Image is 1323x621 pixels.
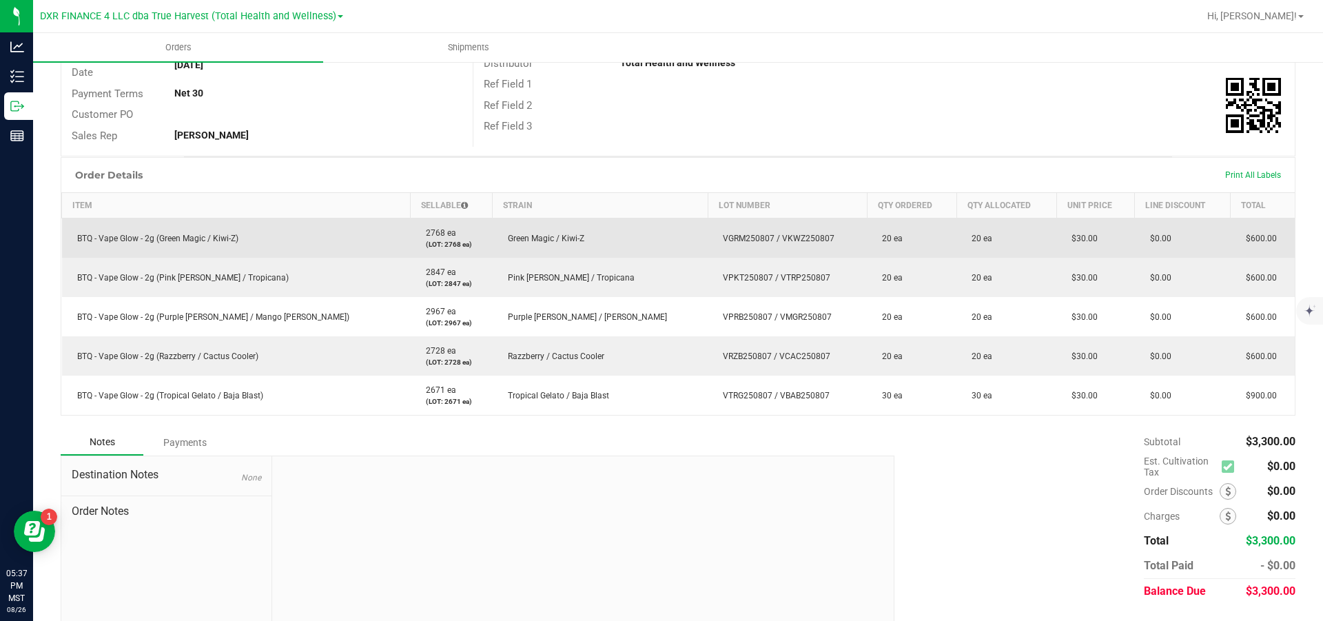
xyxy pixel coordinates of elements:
span: Green Magic / Kiwi-Z [501,234,584,243]
span: VGRM250807 / VKWZ250807 [716,234,834,243]
span: 30 ea [875,391,903,400]
p: 05:37 PM MST [6,567,27,604]
span: Razzberry / Cactus Cooler [501,352,604,361]
span: Distributor [484,57,533,70]
span: Subtotal [1144,436,1180,447]
th: Qty Ordered [867,193,956,218]
span: None [241,473,261,482]
strong: [PERSON_NAME] [174,130,249,141]
th: Unit Price [1056,193,1134,218]
span: $600.00 [1239,312,1277,322]
span: 20 ea [875,352,903,361]
p: (LOT: 2671 ea) [419,396,484,407]
span: 2847 ea [419,267,456,277]
span: Purple [PERSON_NAME] / [PERSON_NAME] [501,312,667,322]
h1: Order Details [75,170,143,181]
span: Total Paid [1144,559,1193,572]
span: BTQ - Vape Glow - 2g (Tropical Gelato / Baja Blast) [70,391,263,400]
div: Notes [61,429,143,456]
span: DXR FINANCE 4 LLC dba True Harvest (Total Health and Wellness) [40,10,336,22]
span: $3,300.00 [1246,584,1295,598]
iframe: Resource center [14,511,55,552]
span: $0.00 [1143,352,1171,361]
span: Payment Terms [72,88,143,100]
span: VPKT250807 / VTRP250807 [716,273,830,283]
a: Shipments [323,33,613,62]
span: 20 ea [875,273,903,283]
span: Total [1144,534,1169,547]
span: BTQ - Vape Glow - 2g (Green Magic / Kiwi-Z) [70,234,238,243]
span: 2728 ea [419,346,456,356]
inline-svg: Outbound [10,99,24,113]
span: $0.00 [1143,391,1171,400]
span: 20 ea [875,312,903,322]
span: Print All Labels [1225,170,1281,180]
th: Line Discount [1135,193,1231,218]
span: $3,300.00 [1246,534,1295,547]
span: $30.00 [1065,352,1098,361]
span: $900.00 [1239,391,1277,400]
span: Order Notes [72,503,261,520]
span: 20 ea [965,312,992,322]
inline-svg: Analytics [10,40,24,54]
span: $0.00 [1267,485,1295,498]
span: $30.00 [1065,391,1098,400]
span: $30.00 [1065,312,1098,322]
span: Customer PO [72,108,133,121]
span: Shipments [429,41,508,54]
span: BTQ - Vape Glow - 2g (Razzberry / Cactus Cooler) [70,352,258,361]
span: Ref Field 2 [484,99,532,112]
span: Balance Due [1144,584,1206,598]
span: Ref Field 1 [484,78,532,90]
th: Lot Number [708,193,867,218]
inline-svg: Reports [10,129,24,143]
span: $0.00 [1267,509,1295,522]
p: (LOT: 2967 ea) [419,318,484,328]
span: Order Discounts [1144,486,1220,497]
div: Payments [143,430,226,455]
span: Charges [1144,511,1220,522]
span: VRZB250807 / VCAC250807 [716,352,830,361]
span: VPRB250807 / VMGR250807 [716,312,832,322]
span: BTQ - Vape Glow - 2g (Pink [PERSON_NAME] / Tropicana) [70,273,289,283]
span: $600.00 [1239,352,1277,361]
p: (LOT: 2768 ea) [419,239,484,250]
inline-svg: Inventory [10,70,24,83]
span: 2967 ea [419,307,456,316]
span: 30 ea [965,391,992,400]
span: Ref Field 3 [484,120,532,132]
span: 20 ea [965,273,992,283]
span: $30.00 [1065,234,1098,243]
img: Scan me! [1226,78,1281,133]
th: Strain [493,193,708,218]
span: 20 ea [965,352,992,361]
span: 2671 ea [419,385,456,395]
span: Calculate cultivation tax [1222,458,1240,476]
p: 08/26 [6,604,27,615]
qrcode: 00002357 [1226,78,1281,133]
span: 20 ea [965,234,992,243]
iframe: Resource center unread badge [41,509,57,525]
strong: [DATE] [174,59,203,70]
a: Orders [33,33,323,62]
span: BTQ - Vape Glow - 2g (Purple [PERSON_NAME] / Mango [PERSON_NAME]) [70,312,349,322]
p: (LOT: 2728 ea) [419,357,484,367]
span: $30.00 [1065,273,1098,283]
span: 20 ea [875,234,903,243]
th: Qty Allocated [956,193,1056,218]
span: $0.00 [1143,312,1171,322]
th: Item [62,193,411,218]
span: Tropical Gelato / Baja Blast [501,391,609,400]
span: $0.00 [1143,234,1171,243]
span: $0.00 [1267,460,1295,473]
span: Orders [147,41,210,54]
span: Destination Notes [72,467,261,483]
strong: Net 30 [174,88,203,99]
span: Sales Rep [72,130,117,142]
span: $600.00 [1239,273,1277,283]
th: Total [1231,193,1295,218]
span: $0.00 [1143,273,1171,283]
p: (LOT: 2847 ea) [419,278,484,289]
strong: Total Health and Wellness [620,57,735,68]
